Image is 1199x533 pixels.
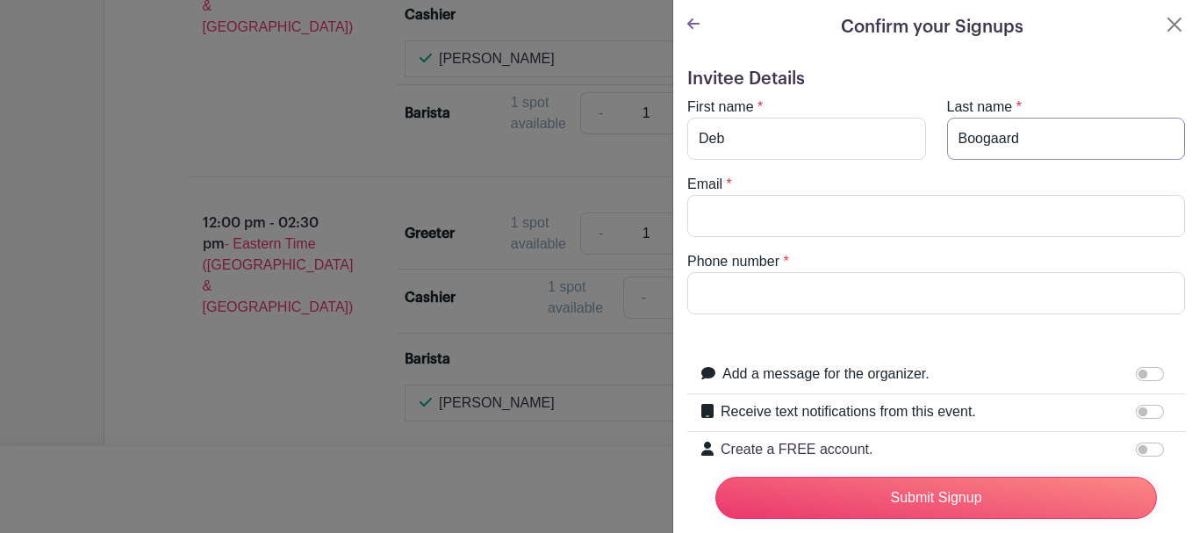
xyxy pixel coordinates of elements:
p: Create a FREE account. [721,439,1132,460]
h5: Confirm your Signups [841,14,1023,40]
label: Email [687,174,722,195]
label: Phone number [687,251,779,272]
input: Submit Signup [715,477,1157,519]
label: First name [687,97,754,118]
label: Receive text notifications from this event. [721,401,976,422]
h5: Invitee Details [687,68,1185,90]
button: Close [1164,14,1185,35]
label: Add a message for the organizer. [722,364,930,385]
label: Last name [947,97,1013,118]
